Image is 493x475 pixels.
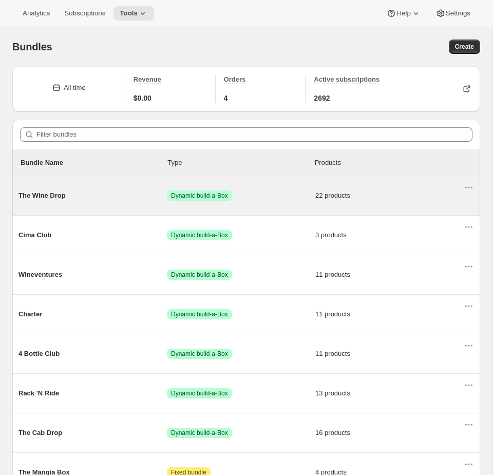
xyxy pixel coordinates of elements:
[18,270,167,280] span: Wineventures
[58,6,111,21] button: Subscriptions
[64,9,105,17] span: Subscriptions
[12,41,52,52] span: Bundles
[396,9,410,17] span: Help
[315,349,464,359] span: 11 products
[314,75,380,83] span: Active subscriptions
[171,350,228,358] span: Dynamic build-a-Box
[315,191,464,201] span: 22 products
[171,271,228,279] span: Dynamic build-a-Box
[167,158,314,168] div: Type
[315,388,464,398] span: 13 products
[16,6,56,21] button: Analytics
[446,9,470,17] span: Settings
[462,220,476,234] button: Actions for Cima Club
[224,75,246,83] span: Orders
[18,428,167,438] span: The Cab Drop
[315,428,464,438] span: 16 products
[18,349,167,359] span: 4 Bottle Club
[462,299,476,313] button: Actions for Charter
[315,270,464,280] span: 11 products
[23,9,50,17] span: Analytics
[380,6,427,21] button: Help
[171,192,228,200] span: Dynamic build-a-Box
[455,43,474,51] span: Create
[462,180,476,195] button: Actions for The Wine Drop
[224,93,228,103] span: 4
[314,93,330,103] span: 2692
[113,6,154,21] button: Tools
[18,230,167,240] span: Cima Club
[315,230,464,240] span: 3 products
[18,191,167,201] span: The Wine Drop
[462,338,476,353] button: Actions for 4 Bottle Club
[21,158,167,168] p: Bundle Name
[429,6,477,21] button: Settings
[134,75,161,83] span: Revenue
[462,417,476,432] button: Actions for The Cab Drop
[171,231,228,239] span: Dynamic build-a-Box
[18,388,167,398] span: Rack 'N Ride
[171,389,228,397] span: Dynamic build-a-Box
[449,40,480,54] button: Create
[171,310,228,318] span: Dynamic build-a-Box
[462,259,476,274] button: Actions for Wineventures
[64,83,86,93] div: All time
[36,127,472,142] input: Filter bundles
[171,429,228,437] span: Dynamic build-a-Box
[120,9,138,17] span: Tools
[134,93,151,103] span: $0.00
[315,309,464,319] span: 11 products
[462,457,476,471] button: Actions for The Mangia Box
[315,158,462,168] div: Products
[18,309,167,319] span: Charter
[462,378,476,392] button: Actions for Rack 'N Ride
